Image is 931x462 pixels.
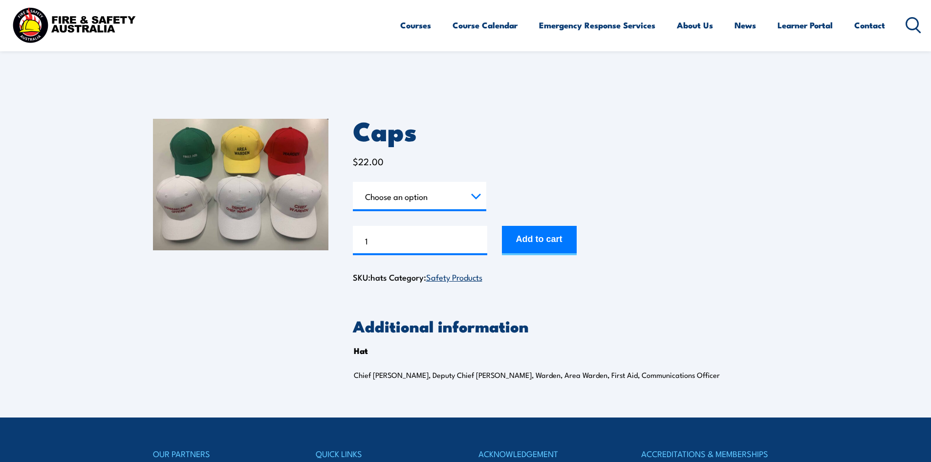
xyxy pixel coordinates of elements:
a: Safety Products [426,271,482,283]
bdi: 22.00 [353,154,384,168]
a: About Us [677,12,713,38]
h4: ACKNOWLEDGEMENT [478,447,615,461]
h2: Additional information [353,319,779,332]
th: Hat [354,343,368,358]
a: News [735,12,756,38]
h4: ACCREDITATIONS & MEMBERSHIPS [641,447,778,461]
span: SKU: [353,271,387,283]
input: Product quantity [353,226,487,255]
a: Learner Portal [778,12,833,38]
h4: QUICK LINKS [316,447,453,461]
a: Courses [400,12,431,38]
span: hats [370,271,387,283]
a: Emergency Response Services [539,12,655,38]
h1: Caps [353,119,779,142]
p: Chief [PERSON_NAME], Deputy Chief [PERSON_NAME], Warden, Area Warden, First Aid, Communications O... [354,370,744,380]
h4: OUR PARTNERS [153,447,290,461]
a: Course Calendar [453,12,518,38]
img: Caps [153,119,328,250]
span: Category: [389,271,482,283]
a: Contact [854,12,885,38]
span: $ [353,154,358,168]
button: Add to cart [502,226,577,255]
